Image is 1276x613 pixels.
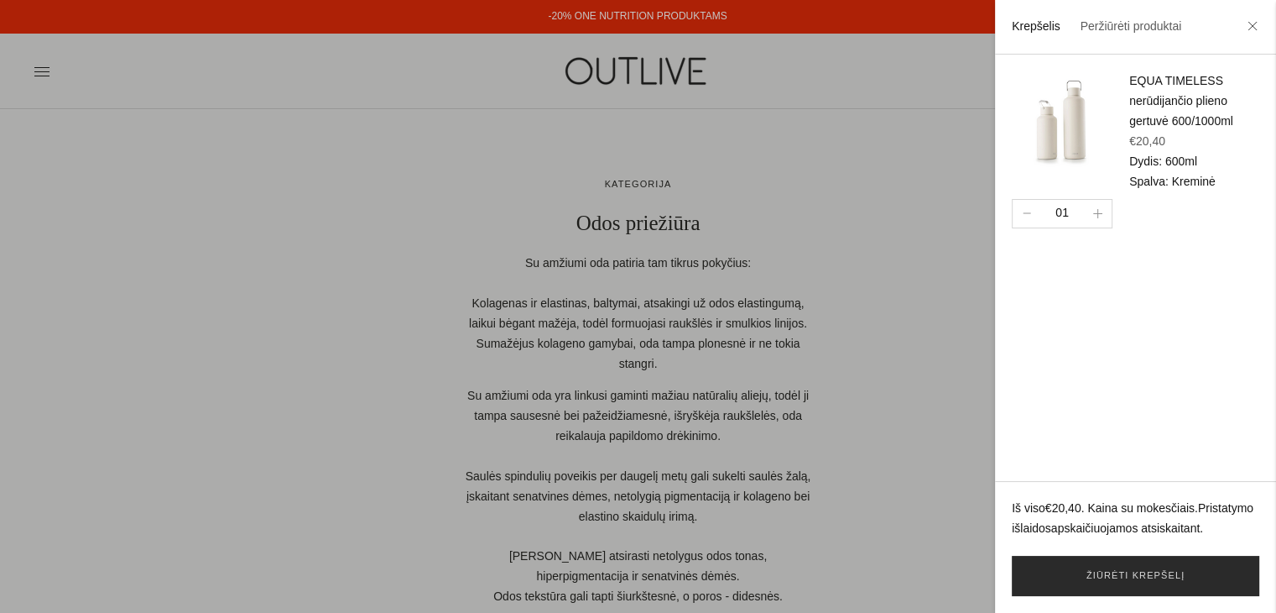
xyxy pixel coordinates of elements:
span: €20,40 [1129,134,1165,148]
a: Krepšelis [1012,19,1060,33]
img: equa-timeless-outlive_200x.png [1012,71,1112,172]
a: Pristatymo išlaidos [1012,501,1253,535]
a: Peržiūrėti produktai [1080,19,1181,33]
div: Spalva: Kreminė [1129,172,1259,192]
a: EQUA TIMELESS nerūdijančio plieno gertuvė 600/1000ml [1129,74,1233,128]
span: €20,40 [1045,501,1081,515]
div: Dydis: 600ml [1129,152,1259,172]
div: 01 [1049,205,1075,223]
a: Žiūrėti krepšelį [1012,556,1259,596]
p: Iš viso . Kaina su mokesčiais. apskaičiuojamos atsiskaitant. [1012,499,1259,539]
